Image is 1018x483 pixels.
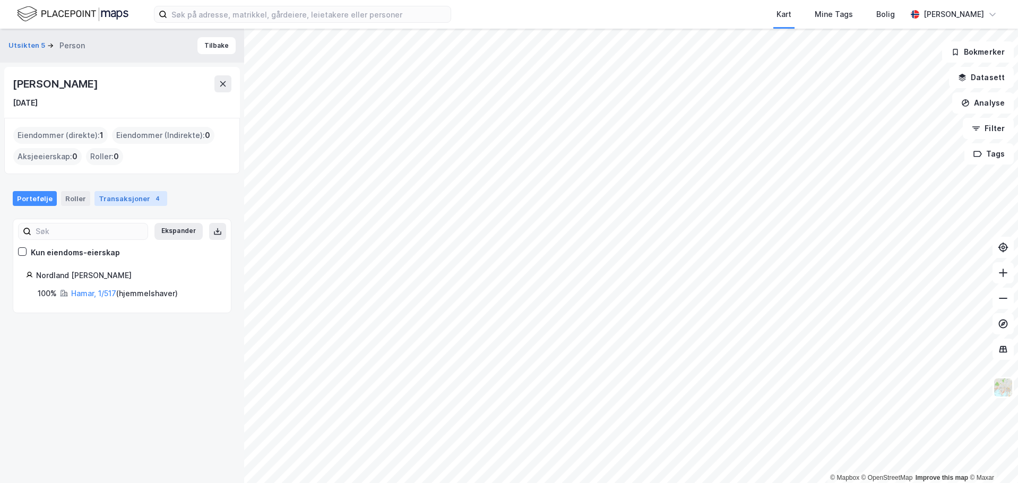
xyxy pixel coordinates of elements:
[13,97,38,109] div: [DATE]
[993,377,1013,398] img: Z
[830,474,859,481] a: Mapbox
[963,118,1014,139] button: Filter
[952,92,1014,114] button: Analyse
[777,8,791,21] div: Kart
[924,8,984,21] div: [PERSON_NAME]
[876,8,895,21] div: Bolig
[965,432,1018,483] iframe: Chat Widget
[949,67,1014,88] button: Datasett
[13,148,82,165] div: Aksjeeierskap :
[31,223,148,239] input: Søk
[13,191,57,206] div: Portefølje
[114,150,119,163] span: 0
[72,150,77,163] span: 0
[61,191,90,206] div: Roller
[815,8,853,21] div: Mine Tags
[942,41,1014,63] button: Bokmerker
[38,287,57,300] div: 100%
[71,289,116,298] a: Hamar, 1/517
[94,191,167,206] div: Transaksjoner
[59,39,85,52] div: Person
[861,474,913,481] a: OpenStreetMap
[8,40,47,51] button: Utsikten 5
[100,129,103,142] span: 1
[916,474,968,481] a: Improve this map
[71,287,178,300] div: ( hjemmelshaver )
[154,223,203,240] button: Ekspander
[964,143,1014,165] button: Tags
[17,5,128,23] img: logo.f888ab2527a4732fd821a326f86c7f29.svg
[86,148,123,165] div: Roller :
[167,6,451,22] input: Søk på adresse, matrikkel, gårdeiere, leietakere eller personer
[31,246,120,259] div: Kun eiendoms-eierskap
[152,193,163,204] div: 4
[36,269,218,282] div: Nordland [PERSON_NAME]
[13,127,108,144] div: Eiendommer (direkte) :
[205,129,210,142] span: 0
[112,127,214,144] div: Eiendommer (Indirekte) :
[13,75,100,92] div: [PERSON_NAME]
[197,37,236,54] button: Tilbake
